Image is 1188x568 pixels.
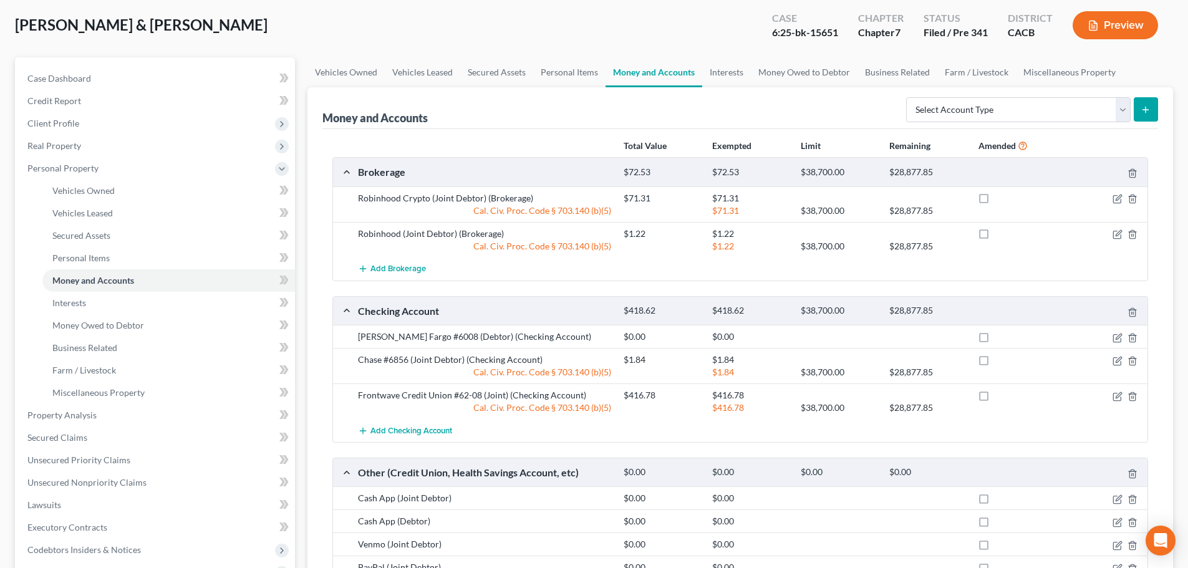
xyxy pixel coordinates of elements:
div: $1.22 [706,240,794,253]
div: $38,700.00 [794,402,883,414]
div: $0.00 [706,538,794,551]
div: Chase #6856 (Joint Debtor) (Checking Account) [352,354,617,366]
a: Secured Claims [17,426,295,449]
span: Secured Assets [52,230,110,241]
span: Credit Report [27,95,81,106]
div: $28,877.85 [883,366,972,378]
div: Chapter [858,26,904,40]
div: $38,700.00 [794,366,883,378]
span: Interests [52,297,86,308]
div: Robinhood Crypto (Joint Debtor) (Brokerage) [352,192,617,205]
div: $71.31 [706,192,794,205]
a: Unsecured Nonpriority Claims [17,471,295,494]
span: Vehicles Leased [52,208,113,218]
div: $28,877.85 [883,166,972,178]
span: Farm / Livestock [52,365,116,375]
div: $0.00 [617,466,706,478]
div: Other (Credit Union, Health Savings Account, etc) [352,466,617,479]
div: CACB [1008,26,1053,40]
span: Vehicles Owned [52,185,115,196]
a: Vehicles Leased [42,202,295,224]
div: [PERSON_NAME] Fargo #6008 (Debtor) (Checking Account) [352,330,617,343]
a: Money Owed to Debtor [751,57,857,87]
div: Chapter [858,11,904,26]
div: 6:25-bk-15651 [772,26,838,40]
div: Cal. Civ. Proc. Code § 703.140 (b)(5) [352,240,617,253]
div: $38,700.00 [794,166,883,178]
div: District [1008,11,1053,26]
span: Codebtors Insiders & Notices [27,544,141,555]
div: Robinhood (Joint Debtor) (Brokerage) [352,228,617,240]
div: Brokerage [352,165,617,178]
div: $416.78 [706,402,794,414]
a: Interests [42,292,295,314]
a: Vehicles Owned [307,57,385,87]
div: $1.22 [706,228,794,240]
div: $28,877.85 [883,205,972,217]
a: Farm / Livestock [42,359,295,382]
div: Case [772,11,838,26]
div: $0.00 [706,492,794,504]
a: Money and Accounts [42,269,295,292]
a: Money Owed to Debtor [42,314,295,337]
div: $28,877.85 [883,402,972,414]
div: $0.00 [617,492,706,504]
div: $38,700.00 [794,240,883,253]
div: $0.00 [617,538,706,551]
strong: Exempted [712,140,751,151]
strong: Total Value [624,140,667,151]
div: Cash App (Joint Debtor) [352,492,617,504]
span: [PERSON_NAME] & [PERSON_NAME] [15,16,268,34]
a: Unsecured Priority Claims [17,449,295,471]
a: Interests [702,57,751,87]
div: $1.84 [617,354,706,366]
div: $418.62 [706,305,794,317]
span: Real Property [27,140,81,151]
a: Property Analysis [17,404,295,426]
div: Venmo (Joint Debtor) [352,538,617,551]
div: $0.00 [617,515,706,527]
div: Filed / Pre 341 [924,26,988,40]
a: Secured Assets [460,57,533,87]
span: Add Brokerage [370,264,426,274]
strong: Remaining [889,140,930,151]
span: Personal Items [52,253,110,263]
a: Personal Items [42,247,295,269]
div: Open Intercom Messenger [1146,526,1176,556]
a: Money and Accounts [606,57,702,87]
a: Vehicles Owned [42,180,295,202]
span: Money Owed to Debtor [52,320,144,330]
a: Credit Report [17,90,295,112]
strong: Amended [978,140,1016,151]
a: Vehicles Leased [385,57,460,87]
a: Farm / Livestock [937,57,1016,87]
a: Business Related [857,57,937,87]
span: Executory Contracts [27,522,107,532]
span: Client Profile [27,118,79,128]
span: Miscellaneous Property [52,387,145,398]
a: Lawsuits [17,494,295,516]
div: $0.00 [617,330,706,343]
span: 7 [895,26,901,38]
a: Personal Items [533,57,606,87]
strong: Limit [801,140,821,151]
a: Miscellaneous Property [1016,57,1123,87]
span: Unsecured Priority Claims [27,455,130,465]
span: Case Dashboard [27,73,91,84]
span: Personal Property [27,163,99,173]
a: Business Related [42,337,295,359]
span: Lawsuits [27,499,61,510]
div: $28,877.85 [883,240,972,253]
div: $0.00 [794,466,883,478]
div: $1.84 [706,354,794,366]
span: Business Related [52,342,117,353]
div: Frontwave Credit Union #62-08 (Joint) (Checking Account) [352,389,617,402]
div: $71.31 [617,192,706,205]
a: Miscellaneous Property [42,382,295,404]
span: Money and Accounts [52,275,134,286]
div: Cash App (Debtor) [352,515,617,527]
div: $0.00 [706,466,794,478]
div: $71.31 [706,205,794,217]
div: $0.00 [706,330,794,343]
button: Add Checking Account [358,419,452,442]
